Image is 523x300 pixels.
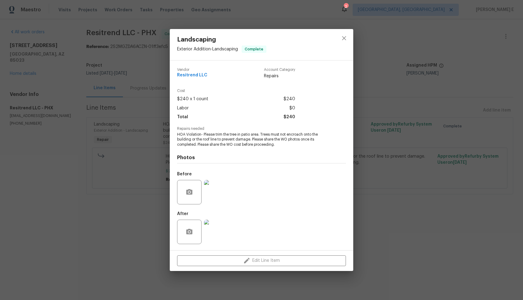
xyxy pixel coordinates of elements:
span: Labor [177,104,189,113]
span: $240 [284,113,295,122]
span: $0 [289,104,295,113]
span: Exterior Addition - Landscaping [177,47,238,51]
span: Cost [177,89,295,93]
span: $240 [284,95,295,104]
div: 2 [344,4,348,10]
span: Landscaping [177,36,266,43]
h5: Before [177,172,192,176]
span: Total [177,113,188,122]
h4: Photos [177,155,346,161]
h5: After [177,212,188,216]
span: Repairs [264,73,295,79]
span: Vendor [177,68,207,72]
span: HOA Violation- Please trim the tree in patio area. Trees must not encroach onto the building or t... [177,132,329,147]
span: $240 x 1 count [177,95,208,104]
span: Repairs needed [177,127,346,131]
span: Resitrend LLC [177,73,207,78]
button: close [337,31,351,46]
span: Account Category [264,68,295,72]
span: Complete [242,46,266,52]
